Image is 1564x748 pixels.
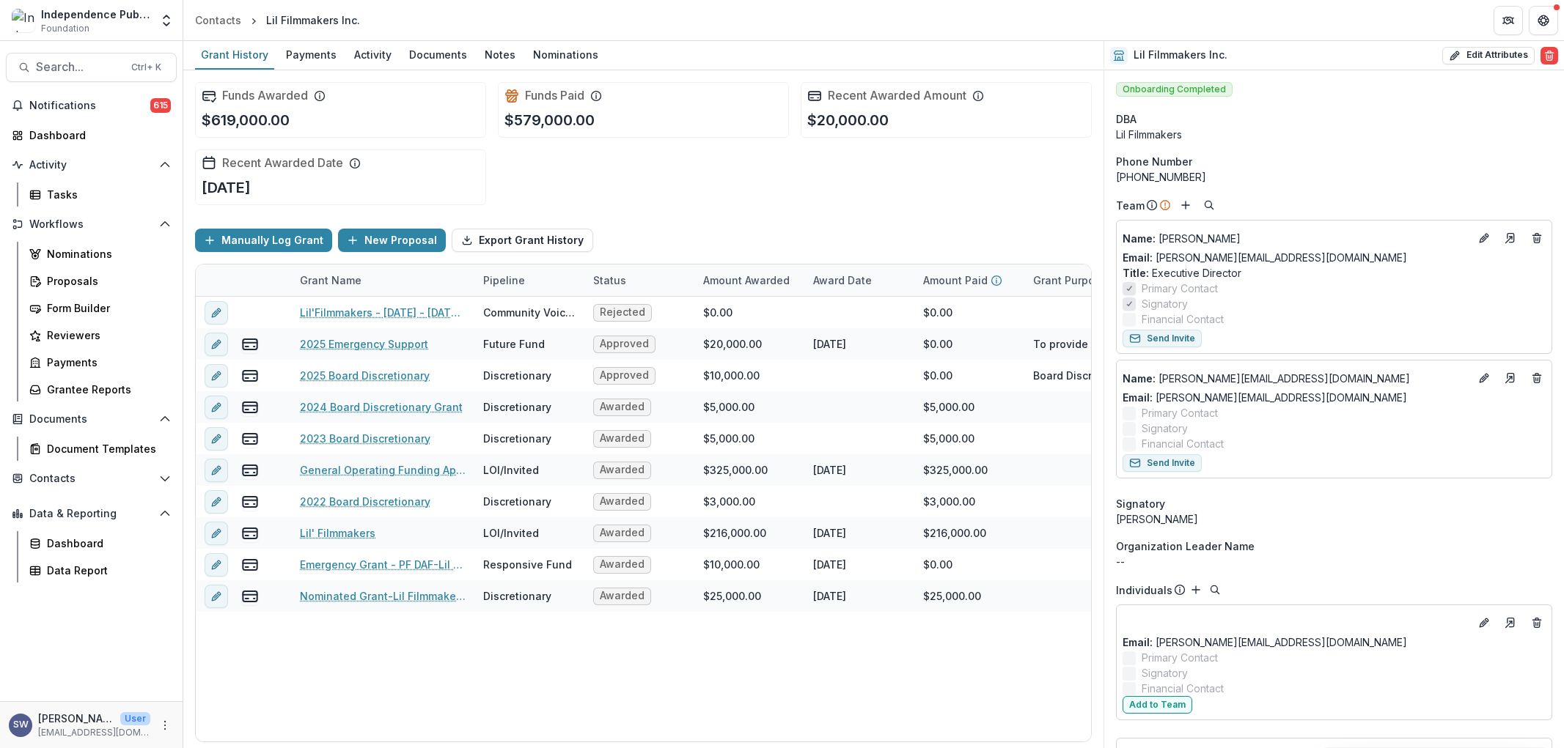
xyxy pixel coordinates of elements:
[1116,169,1552,185] div: [PHONE_NUMBER]
[1528,229,1546,247] button: Deletes
[1475,229,1493,247] button: Edit
[150,98,171,113] span: 615
[1024,273,1116,288] div: Grant Purpose
[483,525,539,541] div: LOI/Invited
[1123,636,1153,648] span: Email:
[29,159,153,171] span: Activity
[1116,554,1552,569] p: --
[813,588,846,604] div: [DATE]
[1123,267,1149,279] span: Title :
[923,336,952,352] div: $0.00
[47,382,165,397] div: Grantee Reports
[403,44,473,65] div: Documents
[1123,634,1407,650] a: Email: [PERSON_NAME][EMAIL_ADDRESS][DOMAIN_NAME]
[923,431,974,446] div: $5,000.00
[703,588,761,604] div: $25,000.00
[703,462,768,478] div: $325,000.00
[300,336,428,352] a: 2025 Emergency Support
[1475,369,1493,387] button: Edit
[300,399,463,415] a: 2024 Board Discretionary Grant
[923,525,986,541] div: $216,000.00
[600,590,645,602] span: Awarded
[6,467,177,490] button: Open Contacts
[47,327,165,343] div: Reviewers
[923,305,952,320] div: $0.00
[6,212,177,236] button: Open Workflows
[205,301,228,325] button: edit
[195,12,241,28] div: Contacts
[1499,366,1522,390] a: Go to contact
[1024,264,1134,296] div: Grant Purpose
[291,273,370,288] div: Grant Name
[300,557,466,572] a: Emergency Grant - PF DAF-Lil Filmmakers-5/8/2020-6/8/2021
[1499,611,1522,634] a: Go to contact
[29,413,153,426] span: Documents
[128,59,164,75] div: Ctrl + K
[36,60,122,74] span: Search...
[1123,371,1469,386] p: [PERSON_NAME][EMAIL_ADDRESS][DOMAIN_NAME]
[483,368,551,383] div: Discretionary
[703,399,755,415] div: $5,000.00
[694,264,804,296] div: Amount Awarded
[23,182,177,207] a: Tasks
[483,305,576,320] div: Community Voices
[205,427,228,451] button: edit
[474,264,584,296] div: Pipeline
[1123,232,1156,245] span: Name :
[703,431,755,446] div: $5,000.00
[189,10,366,31] nav: breadcrumb
[1123,390,1407,405] a: Email: [PERSON_NAME][EMAIL_ADDRESS][DOMAIN_NAME]
[1142,665,1188,681] span: Signatory
[923,557,952,572] div: $0.00
[241,588,259,605] button: view-payments
[1529,6,1558,35] button: Get Help
[1442,47,1535,64] button: Edit Attributes
[1123,250,1407,265] a: Email: [PERSON_NAME][EMAIL_ADDRESS][DOMAIN_NAME]
[47,441,165,456] div: Document Templates
[23,242,177,266] a: Nominations
[300,462,466,478] a: General Operating Funding Application - Lil' Filmmakers Inc.
[241,399,259,416] button: view-payments
[1123,454,1202,472] button: Send Invite
[525,89,584,103] h2: Funds Paid
[483,462,539,478] div: LOI/Invited
[241,367,259,385] button: view-payments
[47,563,165,578] div: Data Report
[483,557,572,572] div: Responsive Fund
[29,508,153,520] span: Data & Reporting
[1033,368,1126,383] div: Board Discretionary Grant
[38,711,114,726] p: [PERSON_NAME]
[348,44,397,65] div: Activity
[241,462,259,479] button: view-payments
[804,264,914,296] div: Award Date
[195,229,332,252] button: Manually Log Grant
[156,716,174,734] button: More
[1142,650,1218,665] span: Primary Contact
[291,264,474,296] div: Grant Name
[600,432,645,445] span: Awarded
[600,558,645,571] span: Awarded
[813,336,846,352] div: [DATE]
[205,333,228,356] button: edit
[504,109,595,131] p: $579,000.00
[47,300,165,316] div: Form Builder
[1123,251,1153,264] span: Email:
[195,44,274,65] div: Grant History
[923,462,988,478] div: $325,000.00
[1116,82,1233,97] span: Onboarding Completed
[29,218,153,231] span: Workflows
[41,22,89,35] span: Foundation
[479,41,521,70] a: Notes
[202,177,251,199] p: [DATE]
[241,493,259,511] button: view-payments
[348,41,397,70] a: Activity
[6,123,177,147] a: Dashboard
[23,269,177,293] a: Proposals
[202,109,290,131] p: $619,000.00
[338,229,446,252] button: New Proposal
[280,41,342,70] a: Payments
[584,264,694,296] div: Status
